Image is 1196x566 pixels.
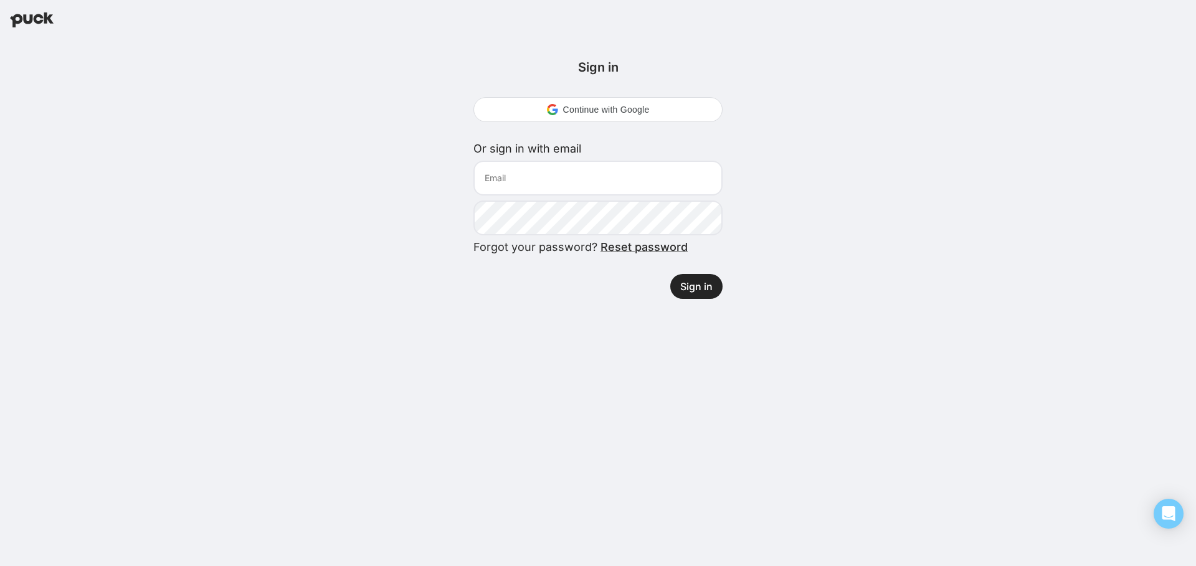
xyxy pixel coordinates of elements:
a: Reset password [600,240,688,253]
div: Continue with Google [473,97,723,122]
span: Forgot your password? [473,240,688,253]
div: Open Intercom Messenger [1154,499,1184,529]
label: Or sign in with email [473,142,581,155]
button: Sign in [670,274,723,299]
input: Email [473,161,723,196]
span: Continue with Google [563,105,650,115]
div: Sign in [473,60,723,75]
img: Puck home [10,12,54,27]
